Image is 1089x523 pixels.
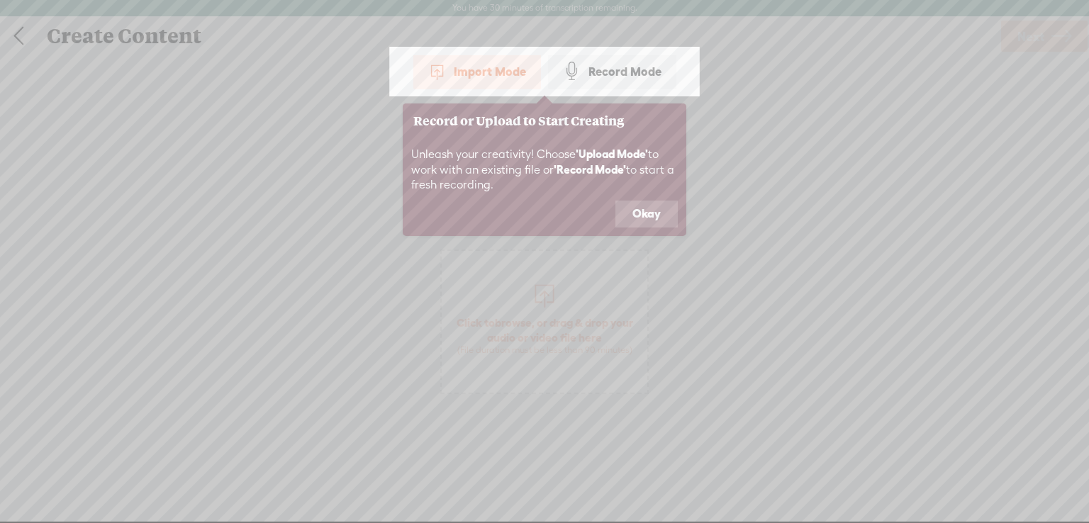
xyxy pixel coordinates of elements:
[548,54,676,89] div: Record Mode
[554,163,626,176] b: 'Record Mode'
[403,138,686,201] div: Unleash your creativity! Choose to work with an existing file or to start a fresh recording.
[615,201,678,227] button: Okay
[413,54,541,89] div: Import Mode
[576,147,648,160] b: 'Upload Mode'
[413,114,676,128] h3: Record or Upload to Start Creating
